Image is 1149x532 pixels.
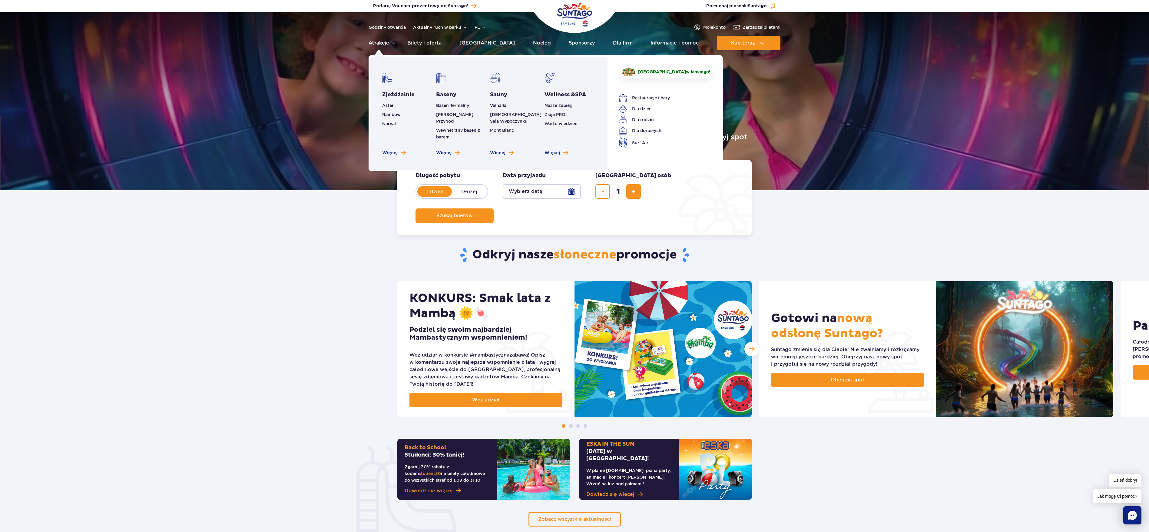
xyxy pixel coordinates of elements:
[613,36,633,50] a: Dla firm
[586,441,634,447] span: ESKA IN THE SUN
[619,65,713,79] a: [GEOGRAPHIC_DATA]wJamango!
[369,24,406,30] a: Godziny otwarcia
[733,24,780,31] a: Zarządzajbiletami
[638,69,686,74] span: [GEOGRAPHIC_DATA]
[405,464,490,484] p: Zgarnij 30% rabatu z kodem na bilety całodniowe do wszystkich stref od 1.09 do 31.10!
[405,444,446,451] span: Back to School
[452,185,486,198] label: Dłużej
[382,121,396,126] a: Narval
[586,467,672,487] p: W planie [DOMAIN_NAME]. piana party, animacje i koncert [PERSON_NAME]. Wrzuć na luz pod palmami!
[397,247,752,263] h2: Odkryj nasze promocje
[369,36,389,50] a: Atrakcje
[586,491,634,498] span: Dowiedz się więcej
[744,342,759,356] div: Następny slajd
[416,208,494,223] button: Szukaj biletów
[771,311,924,341] h2: Gotowi na
[490,91,507,98] a: Sauny
[545,112,565,117] a: Ziaja PRO
[1123,506,1141,524] div: Chat
[490,150,505,156] span: Więcej
[651,36,699,50] a: Informacje i pomoc
[382,91,415,98] a: Zjeżdżalnie
[575,91,586,98] span: SPA
[472,396,500,404] span: Weź udział
[382,150,398,156] span: Więcej
[545,121,577,126] a: Warto wiedzieć
[436,150,460,156] a: Zobacz więcej basenów
[409,393,562,407] a: Weź udział
[586,441,672,462] h2: [DATE] w [GEOGRAPHIC_DATA]!
[595,172,671,179] span: [GEOGRAPHIC_DATA] osób
[1109,474,1141,487] span: Dzień dobry!
[405,487,453,494] span: Dowiedz się więcej
[619,115,704,124] a: Dla rodzin
[475,24,486,30] button: pl
[490,103,506,108] a: Valhalla
[706,3,767,9] span: Posłuchaj piosenki
[771,346,924,368] div: Suntago zmienia się dla Ciebie! Nie zwalniamy i rozkręcamy wir emocji jeszcze bardziej. Obejrzyj ...
[632,139,648,146] span: Surf Air
[1093,489,1141,503] span: Jak mogę Ci pomóc?
[373,3,468,9] span: Podaruj Voucher prezentowy do Suntago!
[382,112,401,117] a: Rainbow
[619,94,704,102] a: Restauracje i bary
[545,150,560,156] span: Więcej
[569,36,595,50] a: Sponsorzy
[418,185,452,198] label: 1 dzień
[554,247,616,262] span: słoneczne
[405,444,490,459] h2: Studenci: 30% taniej!
[619,126,704,135] a: Dla dorosłych
[694,24,726,31] a: Mojekonto
[397,160,752,235] form: Planowanie wizyty w Park of Poland
[436,112,473,124] a: [PERSON_NAME] Przygód
[731,40,755,46] span: Kup teraz
[545,91,586,98] a: Wellness &SPA
[831,376,865,384] span: Obejrzyj spot
[679,439,752,500] img: ESKA IN THE SUN6 września w Suntago!
[459,36,515,50] a: [GEOGRAPHIC_DATA]
[413,25,467,30] button: Aktualny ruch w parku
[717,36,780,50] button: Kup teraz
[936,281,1113,417] img: Gotowi na nową odsłonę Suntago?
[748,4,767,8] span: Suntago
[409,291,562,321] h2: KONKURS: Smak lata z Mambą 🌞🍬
[409,351,562,388] div: Weź udział w konkursie #mambastycznazabawa! Opisz w komentarzu swoje najlepsze wspomnienie z lata...
[419,471,441,476] span: student30
[626,184,641,199] button: dodaj bilet
[382,103,394,108] a: Aster
[407,36,442,50] a: Bilety i oferta
[706,3,776,9] button: Posłuchaj piosenkiSuntago
[436,150,452,156] span: Więcej
[619,105,704,113] a: Dla dzieci
[771,311,883,341] span: nową odsłonę Suntago?
[595,184,610,199] button: usuń bilet
[490,150,514,156] a: Zobacz więcej saun
[382,150,406,156] a: Zobacz więcej zjeżdżalni
[533,36,551,50] a: Nocleg
[545,91,586,98] span: Wellness &
[436,213,473,218] span: Szukaj biletów
[503,184,581,199] button: Wybierz datę
[490,128,514,133] a: Mont Blanc
[503,172,546,179] span: Data przyjazdu
[436,103,469,108] a: Basen Termalny
[545,150,568,156] a: Zobacz więcej Wellness & SPA
[545,103,574,108] a: Nasze zabiegi
[619,137,704,148] a: Surf Air
[436,91,456,98] a: Baseny
[405,487,490,494] a: Dowiedz się więcej
[638,69,710,75] span: w !
[497,439,570,500] img: Back to SchoolStudenci: 30% taniej!
[574,281,752,417] img: KONKURS: Smak lata z Mambą 🌞🍬
[490,112,541,124] a: [DEMOGRAPHIC_DATA] Sala Wypoczynku
[586,491,672,498] a: Dowiedz się więcej
[528,512,621,527] a: Zobacz wszystkie aktualności
[690,69,709,74] span: Jamango
[611,184,625,199] input: liczba biletów
[436,128,480,139] a: Wewnętrzny basen z barem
